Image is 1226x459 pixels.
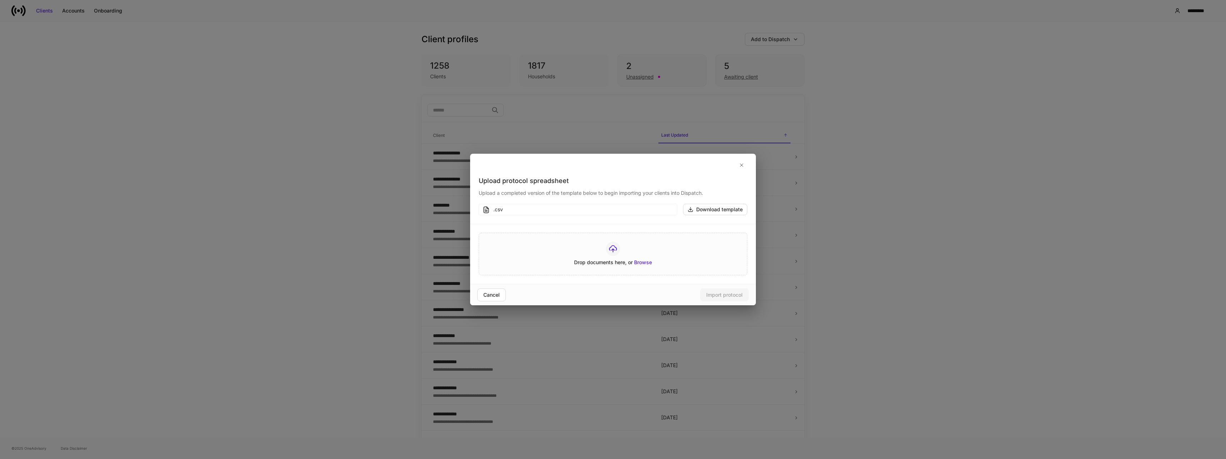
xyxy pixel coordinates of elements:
[696,206,743,213] div: Download template
[634,259,652,266] button: Browse
[700,288,749,301] button: Import protocol
[483,291,500,298] div: Cancel
[683,204,747,215] button: Download template
[477,288,506,301] button: Cancel
[706,291,743,298] div: Import protocol
[479,177,747,185] div: Upload protocol spreadsheet
[574,259,652,266] h5: Drop documents here, or
[479,185,747,197] div: Upload a completed version of the template below to begin importing your clients into Dispatch.
[493,206,673,213] div: .csv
